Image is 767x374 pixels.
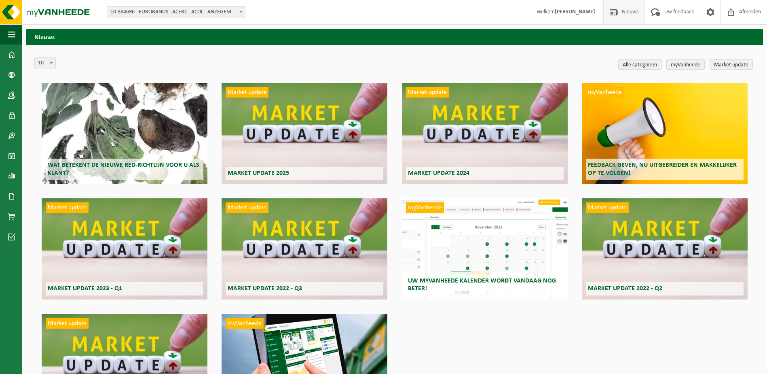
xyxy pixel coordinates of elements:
[402,198,568,300] a: myVanheede Uw myVanheede kalender wordt vandaag nog beter!
[408,170,469,176] span: Market update 2024
[226,318,264,329] span: myVanheede
[26,29,763,45] h2: Nieuws
[582,198,748,300] a: Market update Market update 2022 - Q2
[582,83,748,184] a: myVanheede Feedback geven, nu uitgebreider en makkelijker op te volgen!
[222,83,387,184] a: Market update Market update 2025
[588,162,737,176] span: Feedback geven, nu uitgebreider en makkelijker op te volgen!
[406,202,444,213] span: myVanheede
[555,9,595,15] strong: [PERSON_NAME]
[666,59,705,70] a: myVanheede
[35,57,55,69] span: 10
[586,87,624,98] span: myVanheede
[228,170,289,176] span: Market update 2025
[48,162,199,176] span: Wat betekent de nieuwe RED-richtlijn voor u als klant?
[586,202,629,213] span: Market update
[222,198,387,300] a: Market update Market update 2022 - Q3
[710,59,753,70] a: Market update
[402,83,568,184] a: Market update Market update 2024
[226,202,268,213] span: Market update
[226,87,268,98] span: Market update
[46,318,89,329] span: Market update
[46,202,89,213] span: Market update
[42,83,207,184] a: Wat betekent de nieuwe RED-richtlijn voor u als klant?
[48,285,122,292] span: Market update 2023 - Q1
[107,6,245,18] span: 10-884696 - EUROBANDS - ACERC - ACOL - ANZEGEM
[408,278,556,292] span: Uw myVanheede kalender wordt vandaag nog beter!
[588,285,662,292] span: Market update 2022 - Q2
[42,198,207,300] a: Market update Market update 2023 - Q1
[406,87,449,98] span: Market update
[228,285,302,292] span: Market update 2022 - Q3
[34,57,56,69] span: 10
[618,59,661,70] a: Alle categoriën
